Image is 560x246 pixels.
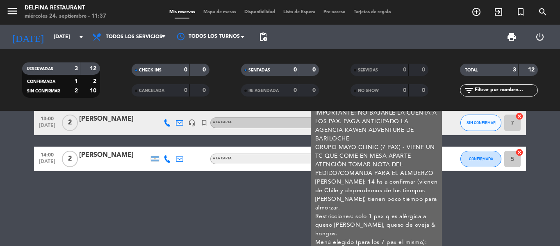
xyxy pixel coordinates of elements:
div: LOG OUT [526,25,554,49]
span: SIN CONFIRMAR [27,89,60,93]
strong: 12 [528,67,536,73]
strong: 0 [203,87,207,93]
span: Todos los servicios [106,34,162,40]
input: Filtrar por nombre... [474,86,537,95]
span: CONFIRMADA [469,156,493,161]
strong: 0 [312,87,317,93]
span: A LA CARTA [213,157,232,160]
i: arrow_drop_down [76,32,86,42]
i: turned_in_not [200,119,208,126]
span: RE AGENDADA [248,89,279,93]
span: CHECK INS [139,68,162,72]
button: SIN CONFIRMAR [460,115,501,131]
strong: 0 [184,87,187,93]
button: menu [6,5,18,20]
span: RESERVADAS [27,67,53,71]
strong: 1 [75,78,78,84]
span: 2 [62,115,78,131]
span: pending_actions [258,32,268,42]
span: [DATE] [37,159,57,168]
span: TOTAL [465,68,478,72]
i: cancel [515,112,524,120]
div: miércoles 24. septiembre - 11:37 [25,12,106,21]
i: cancel [515,148,524,156]
i: power_settings_new [535,32,545,42]
strong: 0 [403,67,406,73]
strong: 0 [184,67,187,73]
strong: 0 [422,67,427,73]
strong: 0 [403,87,406,93]
strong: 2 [75,88,78,94]
i: [DATE] [6,28,50,46]
strong: 10 [90,88,98,94]
strong: 0 [294,67,297,73]
span: 13:00 [37,113,57,123]
i: menu [6,5,18,17]
span: 14:00 [37,149,57,159]
i: search [538,7,548,17]
span: print [507,32,517,42]
span: 2 [62,151,78,167]
span: CONFIRMADA [27,80,55,84]
strong: 0 [312,67,317,73]
i: headset_mic [188,119,196,126]
span: [DATE] [37,123,57,132]
span: Disponibilidad [240,10,279,14]
div: [PERSON_NAME] [79,114,149,124]
i: turned_in_not [516,7,526,17]
i: add_circle_outline [471,7,481,17]
strong: 0 [203,67,207,73]
span: SENTADAS [248,68,270,72]
span: Mis reservas [165,10,199,14]
div: [PERSON_NAME] [79,150,149,161]
i: filter_list [464,85,474,95]
i: exit_to_app [494,7,503,17]
span: SIN CONFIRMAR [467,120,496,125]
strong: 2 [93,78,98,84]
span: A LA CARTA [213,121,232,124]
span: CANCELADA [139,89,164,93]
span: SERVIDAS [358,68,378,72]
div: Delfina Restaurant [25,4,106,12]
span: NO SHOW [358,89,379,93]
span: Tarjetas de regalo [350,10,395,14]
strong: 0 [294,87,297,93]
span: Mapa de mesas [199,10,240,14]
strong: 0 [422,87,427,93]
strong: 3 [513,67,516,73]
strong: 3 [75,66,78,71]
strong: 12 [90,66,98,71]
span: Lista de Espera [279,10,319,14]
button: CONFIRMADA [460,151,501,167]
span: Pre-acceso [319,10,350,14]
